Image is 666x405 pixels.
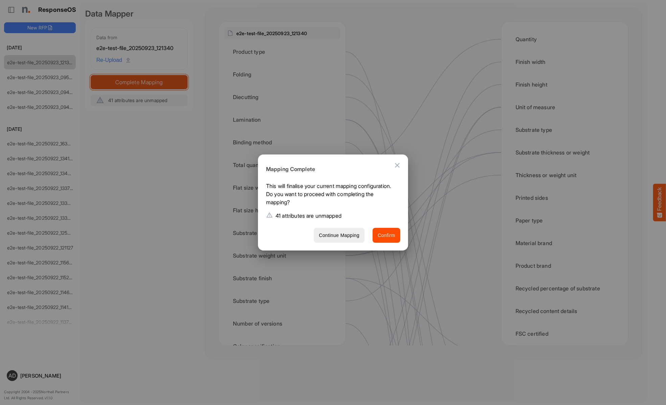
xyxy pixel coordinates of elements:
[266,182,395,209] p: This will finalise your current mapping configuration. Do you want to proceed with completing the...
[276,212,341,220] p: 41 attributes are unmapped
[389,157,405,173] button: Close dialog
[373,228,400,243] button: Confirm
[266,165,395,174] h6: Mapping Complete
[378,231,395,240] span: Confirm
[319,231,359,240] span: Continue Mapping
[314,228,364,243] button: Continue Mapping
